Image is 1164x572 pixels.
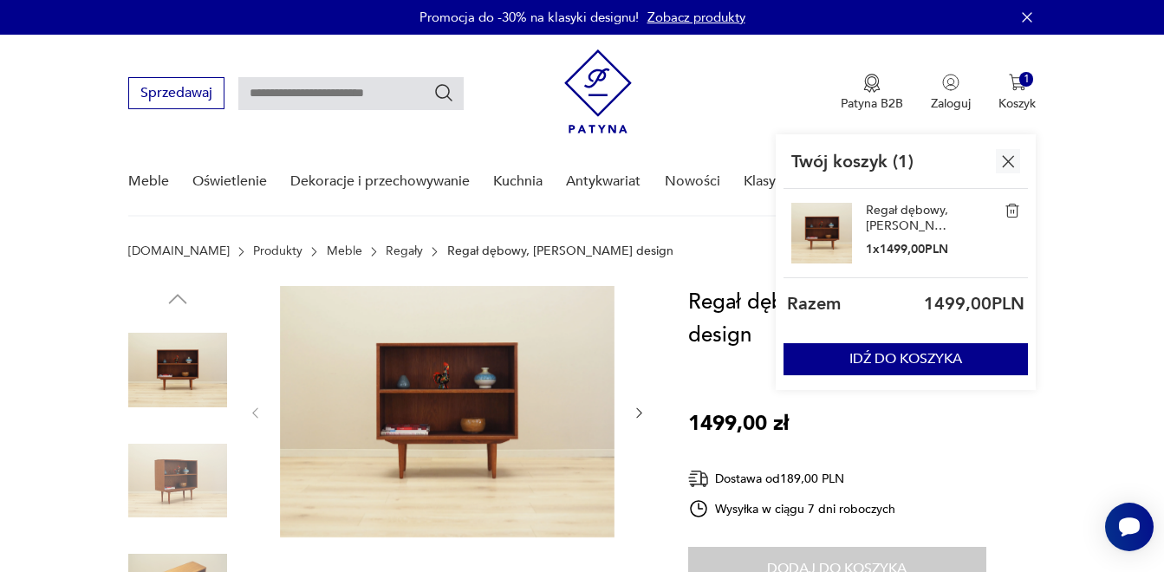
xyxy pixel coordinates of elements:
a: Produkty [253,244,302,258]
img: Regał dębowy, skandynawski design [1005,203,1020,218]
a: Oświetlenie [192,148,267,215]
img: Ikona medalu [863,74,881,93]
button: IDŹ DO KOSZYKA [784,343,1028,375]
a: Klasyki [744,148,786,215]
div: Dostawa od 189,00 PLN [688,468,896,490]
a: Dekoracje i przechowywanie [290,148,470,215]
img: Ikonka użytkownika [942,74,959,91]
a: Ikona medaluPatyna B2B [841,74,903,112]
button: Sprzedawaj [128,77,224,109]
img: Ikona dostawy [688,468,709,490]
button: Patyna B2B [841,74,903,112]
a: IDŹ DO KOSZYKA [784,354,1028,367]
a: Regały [386,244,423,258]
iframe: Smartsupp widget button [1105,503,1154,551]
a: Meble [327,244,362,258]
button: Szukaj [433,82,454,103]
a: Zobacz produkty [647,9,745,26]
p: Patyna B2B [841,95,903,112]
p: Regał dębowy, [PERSON_NAME] design [447,244,673,258]
h1: Regał dębowy, [PERSON_NAME] design [688,286,1051,352]
a: Meble [128,148,169,215]
img: Regał dębowy, skandynawski design [791,203,852,263]
p: Promocja do -30% na klasyki designu! [419,9,639,26]
p: Razem [787,292,841,315]
a: [DOMAIN_NAME] [128,244,230,258]
p: 1499,00 zł [688,407,789,440]
div: 1 [1019,72,1034,87]
a: Sprzedawaj [128,88,224,101]
p: 1499,00 PLN [924,292,1024,315]
img: Ikona koszyka [1009,74,1026,91]
img: Zdjęcie produktu Regał dębowy, skandynawski design [128,432,227,530]
a: Kuchnia [493,148,543,215]
div: Wysyłka w ciągu 7 dni roboczych [688,498,896,519]
button: Zaloguj [931,74,971,112]
a: Antykwariat [566,148,641,215]
p: Koszyk [998,95,1036,112]
a: Nowości [665,148,720,215]
p: 1 x 1499,00 PLN [866,241,953,257]
img: Zdjęcie produktu Regał dębowy, skandynawski design [128,321,227,419]
button: 1Koszyk [998,74,1036,112]
a: Regał dębowy, [PERSON_NAME] design [866,203,953,234]
img: Zdjęcie produktu Regał dębowy, skandynawski design [280,286,615,537]
p: Zaloguj [931,95,971,112]
img: Patyna - sklep z meblami i dekoracjami vintage [564,49,632,133]
img: Ikona krzyżyka [998,151,1019,172]
p: Twój koszyk ( 1 ) [791,150,914,173]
